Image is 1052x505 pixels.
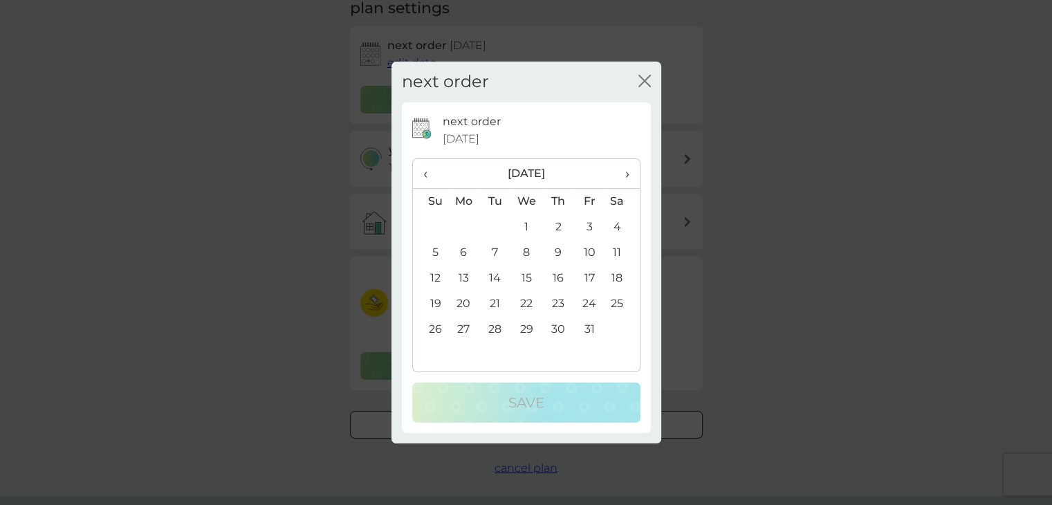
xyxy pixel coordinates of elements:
[448,266,480,291] td: 13
[402,72,489,92] h2: next order
[413,317,448,342] td: 26
[510,317,542,342] td: 29
[510,240,542,266] td: 8
[508,392,544,414] p: Save
[573,291,605,317] td: 24
[573,240,605,266] td: 10
[448,317,480,342] td: 27
[615,159,629,188] span: ›
[413,188,448,214] th: Su
[542,188,573,214] th: Th
[605,188,639,214] th: Sa
[479,291,510,317] td: 21
[448,159,605,189] th: [DATE]
[510,214,542,240] td: 1
[423,159,438,188] span: ‹
[542,240,573,266] td: 9
[413,291,448,317] td: 19
[573,214,605,240] td: 3
[605,214,639,240] td: 4
[542,317,573,342] td: 30
[573,266,605,291] td: 17
[448,240,480,266] td: 6
[413,266,448,291] td: 12
[413,240,448,266] td: 5
[448,291,480,317] td: 20
[638,75,651,89] button: close
[510,266,542,291] td: 15
[573,188,605,214] th: Fr
[412,383,640,423] button: Save
[479,188,510,214] th: Tu
[542,266,573,291] td: 16
[479,317,510,342] td: 28
[542,291,573,317] td: 23
[573,317,605,342] td: 31
[605,240,639,266] td: 11
[479,266,510,291] td: 14
[443,130,479,148] span: [DATE]
[443,113,501,131] p: next order
[542,214,573,240] td: 2
[479,240,510,266] td: 7
[605,291,639,317] td: 25
[510,291,542,317] td: 22
[605,266,639,291] td: 18
[448,188,480,214] th: Mo
[510,188,542,214] th: We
